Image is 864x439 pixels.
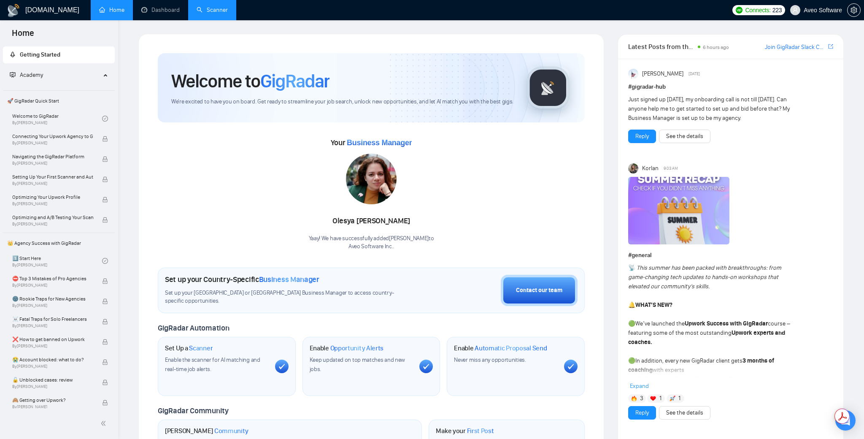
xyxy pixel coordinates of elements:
span: lock [102,359,108,365]
span: By [PERSON_NAME] [12,303,93,308]
a: 1️⃣ Start HereBy[PERSON_NAME] [12,252,102,270]
span: By [PERSON_NAME] [12,323,93,328]
span: By [PERSON_NAME] [12,384,93,389]
button: Reply [628,130,656,143]
button: See the details [659,406,710,420]
span: Your [331,138,412,147]
span: By [PERSON_NAME] [12,404,93,409]
div: Just signed up [DATE], my onboarding call is not till [DATE]. Can anyone help me to get started t... [628,95,792,123]
span: Connects: [745,5,770,15]
button: See the details [659,130,710,143]
span: 1 [678,394,680,403]
h1: Enable [454,344,547,352]
span: Enable the scanner for AI matching and real-time job alerts. [165,356,260,373]
img: 🚀 [670,396,675,401]
span: Navigating the GigRadar Platform [12,152,93,161]
span: Community [214,427,248,435]
img: ❤️ [650,396,656,401]
span: 📡 [628,264,635,271]
span: 🔔 [628,301,635,309]
span: By [PERSON_NAME] [12,181,93,186]
span: ⛔ Top 3 Mistakes of Pro Agencies [12,274,93,283]
span: Getting Started [20,51,60,58]
img: F09CV3P1UE7-Summer%20recap.png [628,177,729,244]
span: lock [102,278,108,284]
img: Anisuzzaman Khan [628,69,638,79]
span: 👑 Agency Success with GigRadar [4,235,114,252]
span: Never miss any opportunities. [454,356,526,363]
h1: # gigradar-hub [628,82,833,92]
span: By [PERSON_NAME] [12,161,93,166]
h1: [PERSON_NAME] [165,427,248,435]
em: This summer has been packed with breakthroughs: from game-changing tech updates to hands-on works... [628,264,781,290]
span: lock [102,176,108,182]
h1: Enable [310,344,384,352]
a: searchScanner [197,6,228,14]
span: ☠️ Fatal Traps for Solo Freelancers [12,315,93,323]
span: lock [102,197,108,203]
a: setting [847,7,861,14]
span: We're excited to have you on board. Get ready to streamline your job search, unlock new opportuni... [171,98,513,106]
a: Join GigRadar Slack Community [765,43,826,52]
span: lock [102,339,108,345]
span: Latest Posts from the GigRadar Community [628,41,695,52]
span: By [PERSON_NAME] [12,344,93,349]
span: Optimizing and A/B Testing Your Scanner for Better Results [12,213,93,222]
strong: [PERSON_NAME] [690,376,734,383]
span: 9:03 AM [664,165,678,172]
span: By [PERSON_NAME] [12,141,93,146]
span: lock [102,319,108,325]
a: See the details [666,408,703,417]
a: dashboardDashboard [141,6,180,14]
span: [PERSON_NAME] [642,69,683,79]
span: ❌ How to get banned on Upwork [12,335,93,344]
a: export [828,43,833,51]
span: lock [102,136,108,142]
span: GigRadar Automation [158,323,229,333]
span: 🚀 GigRadar Quick Start [4,92,114,109]
span: lock [102,379,108,385]
span: 🟢 [628,320,635,327]
a: Reply [635,132,649,141]
img: upwork-logo.png [736,7,742,14]
span: Set up your [GEOGRAPHIC_DATA] or [GEOGRAPHIC_DATA] Business Manager to access country-specific op... [165,289,413,305]
span: lock [102,156,108,162]
strong: Upwork Success with GigRadar [685,320,768,327]
span: [DATE] [688,70,700,78]
a: Reply [635,408,649,417]
span: 🔓 Unblocked cases: review [12,376,93,384]
a: homeHome [99,6,124,14]
h1: Make your [436,427,494,435]
a: Welcome to GigRadarBy[PERSON_NAME] [12,109,102,128]
strong: [PERSON_NAME] [637,376,680,383]
span: By [PERSON_NAME] [12,364,93,369]
span: rocket [10,51,16,57]
a: See the details [666,132,703,141]
span: Opportunity Alerts [330,344,384,352]
span: GigRadar Community [158,406,229,415]
span: By [PERSON_NAME] [12,283,93,288]
span: 🟢 [628,357,635,364]
span: Korlan [642,164,659,173]
span: By [PERSON_NAME] [12,222,93,227]
span: 223 [772,5,782,15]
span: check-circle [102,258,108,264]
span: Home [5,27,41,45]
span: lock [102,217,108,223]
img: logo [7,4,20,17]
button: Reply [628,406,656,420]
h1: Set Up a [165,344,213,352]
span: export [828,43,833,50]
button: setting [847,3,861,17]
span: Connecting Your Upwork Agency to GigRadar [12,132,93,141]
h1: # general [628,251,833,260]
span: lock [102,400,108,406]
p: Aveo Software Inc. . [309,243,434,251]
span: 🌚 Rookie Traps for New Agencies [12,295,93,303]
img: gigradar-logo.png [527,67,569,109]
span: fund-projection-screen [10,72,16,78]
span: 🙈 Getting over Upwork? [12,396,93,404]
span: double-left [100,419,109,428]
h1: Welcome to [171,70,329,92]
